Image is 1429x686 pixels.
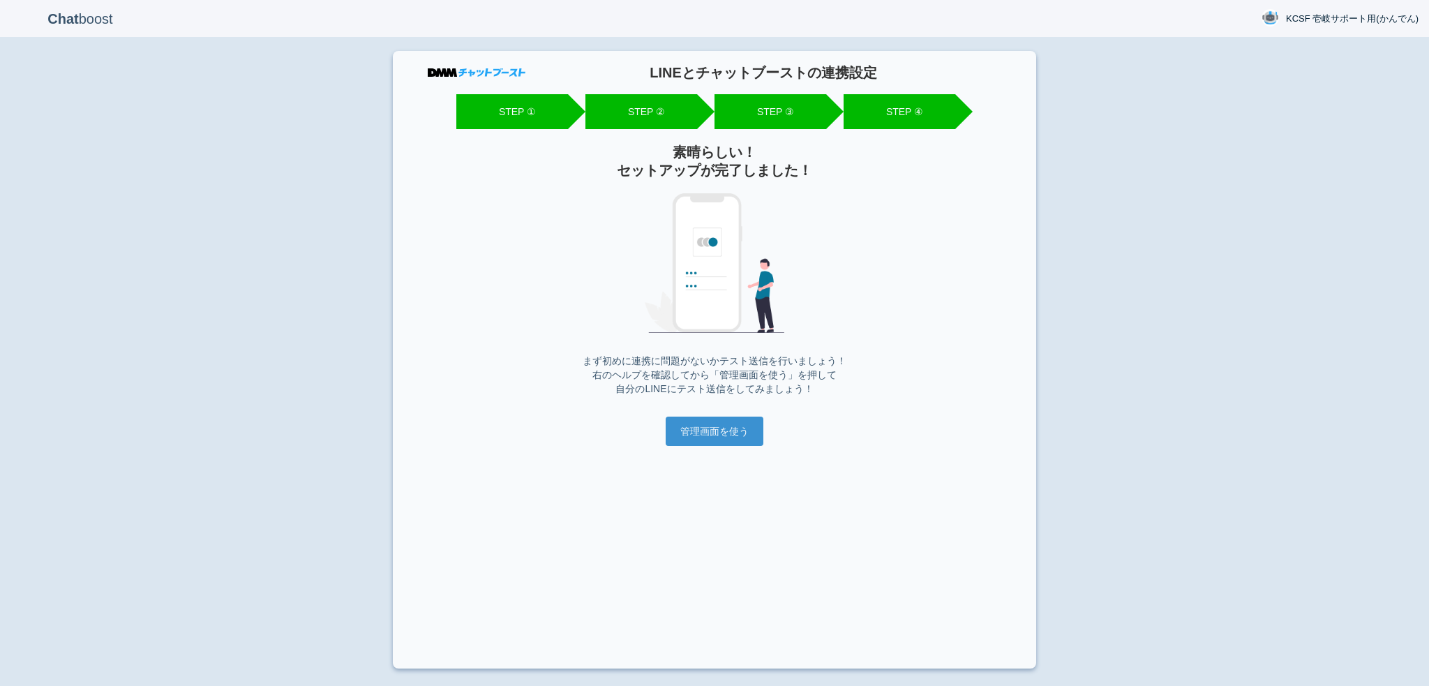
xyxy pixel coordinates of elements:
[428,354,1001,396] p: まず初めに連携に問題がないかテスト送信を行いましょう！ 右のヘルプを確認してから「管理画面を使う」を押して 自分のLINEにテスト送信をしてみましょう！
[666,417,763,446] input: 管理画面を使う
[47,11,78,27] b: Chat
[525,65,1001,80] h1: LINEとチャットブーストの連携設定
[428,143,1001,179] h2: 素晴らしい！ セットアップが完了しました！
[585,94,697,129] li: STEP ②
[10,1,150,36] p: boost
[456,94,568,129] li: STEP ①
[844,94,955,129] li: STEP ④
[714,94,826,129] li: STEP ③
[1286,12,1419,26] span: KCSF 壱岐サポート用(かんでん)
[1262,9,1279,27] img: User Image
[428,68,525,77] img: DMMチャットブースト
[645,193,784,333] img: 完了画面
